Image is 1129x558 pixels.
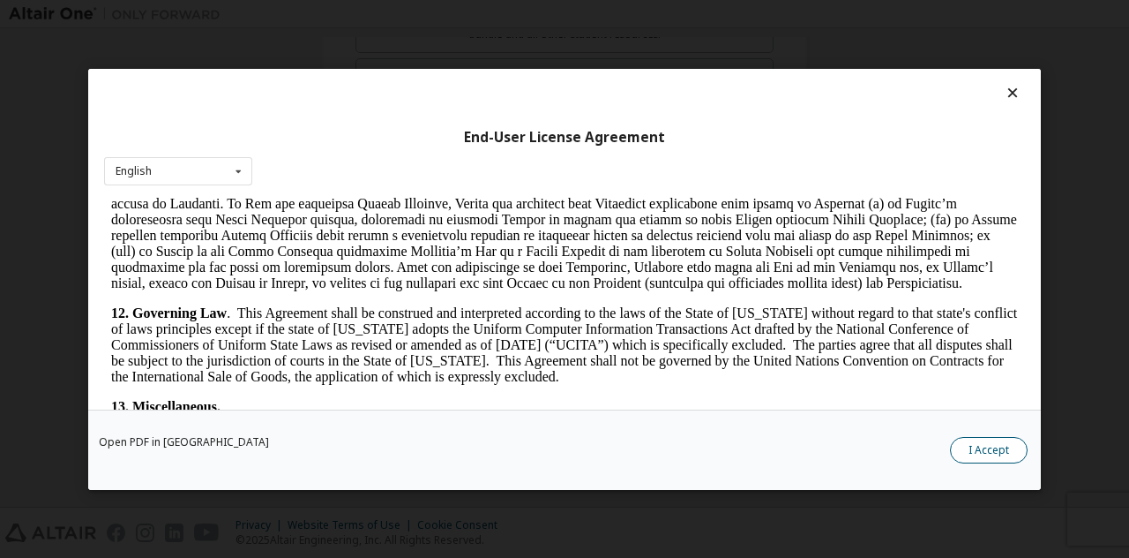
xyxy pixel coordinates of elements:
strong: 12. Governing Law [7,109,123,124]
strong: 13. Miscellaneous. [7,203,116,218]
p: . All notices given by one party to the other under this Agreement shall be sent by certified mai... [7,233,914,281]
a: Open PDF in [GEOGRAPHIC_DATA] [99,436,269,447]
p: . This Agreement shall be construed and interpreted according to the laws of the State of [US_STA... [7,109,914,189]
button: I Accept [950,436,1028,463]
strong: 13.1 Notices [7,233,79,248]
div: End-User License Agreement [104,128,1025,146]
div: English [116,166,152,177]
